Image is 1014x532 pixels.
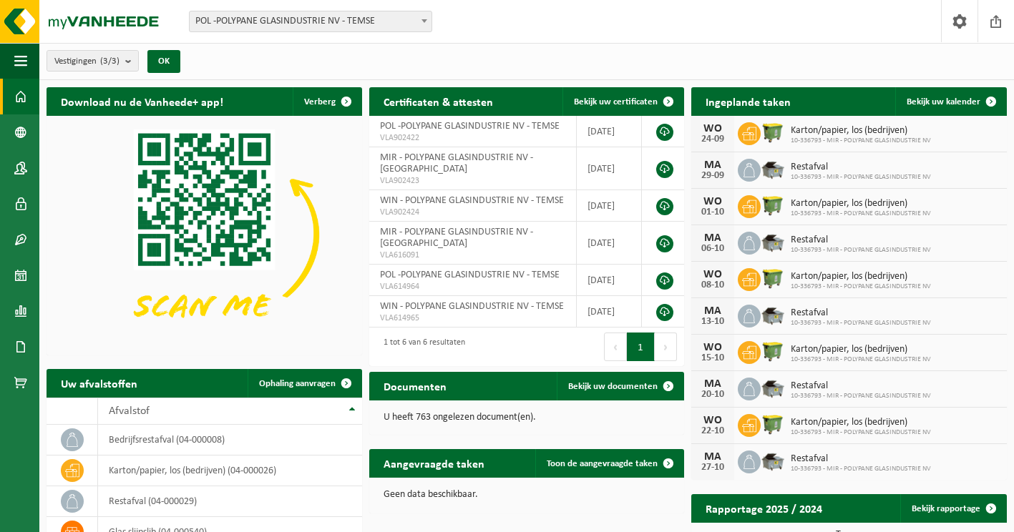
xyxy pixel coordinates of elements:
[557,372,683,400] a: Bekijk uw documenten
[791,319,931,327] span: 10-336793 - MIR - POLYPANE GLASINDUSTRIE NV
[698,134,727,144] div: 24-09
[577,116,642,147] td: [DATE]
[791,173,931,182] span: 10-336793 - MIR - POLYPANE GLASINDUSTRIE NV
[698,123,727,134] div: WO
[791,235,931,246] span: Restafval
[380,270,560,280] span: POL -POLYPANE GLASINDUSTRIE NV - TEMSE
[791,344,931,355] span: Karton/papier, los (bedrijven)
[698,415,727,426] div: WO
[698,207,727,217] div: 01-10
[98,425,361,455] td: bedrijfsrestafval (04-000008)
[791,392,931,400] span: 10-336793 - MIR - POLYPANE GLASINDUSTRIE NV
[791,417,931,428] span: Karton/papier, los (bedrijven)
[791,453,931,465] span: Restafval
[791,355,931,364] span: 10-336793 - MIR - POLYPANE GLASINDUSTRIE NV
[698,342,727,353] div: WO
[98,455,361,486] td: karton/papier, los (bedrijven) (04-000026)
[109,405,150,417] span: Afvalstof
[47,369,152,397] h2: Uw afvalstoffen
[380,121,560,132] span: POL -POLYPANE GLASINDUSTRIE NV - TEMSE
[698,305,727,317] div: MA
[369,449,499,477] h2: Aangevraagde taken
[761,230,785,254] img: WB-5000-GAL-GY-01
[791,271,931,282] span: Karton/papier, los (bedrijven)
[698,196,727,207] div: WO
[535,449,683,478] a: Toon de aangevraagde taken
[698,244,727,254] div: 06-10
[380,227,533,249] span: MIR - POLYPANE GLASINDUSTRIE NV - [GEOGRAPHIC_DATA]
[791,282,931,291] span: 10-336793 - MIR - POLYPANE GLASINDUSTRIE NV
[547,459,658,468] span: Toon de aangevraagde taken
[384,490,671,500] p: Geen data beschikbaar.
[791,246,931,255] span: 10-336793 - MIR - POLYPANE GLASINDUSTRIE NV
[574,97,658,107] span: Bekijk uw certificaten
[761,302,785,327] img: WB-5000-GAL-GY-01
[791,210,931,218] span: 10-336793 - MIR - POLYPANE GLASINDUSTRIE NV
[259,379,336,388] span: Ophaling aanvragen
[54,51,120,72] span: Vestigingen
[761,120,785,144] img: WB-1100-HPE-GN-50
[604,332,627,361] button: Previous
[380,207,566,218] span: VLA902424
[907,97,980,107] span: Bekijk uw kalender
[655,332,677,361] button: Next
[577,265,642,296] td: [DATE]
[577,147,642,190] td: [DATE]
[47,50,139,72] button: Vestigingen(3/3)
[304,97,336,107] span: Verberg
[380,195,564,206] span: WIN - POLYPANE GLASINDUSTRIE NV - TEMSE
[562,87,683,116] a: Bekijk uw certificaten
[376,331,465,363] div: 1 tot 6 van 6 resultaten
[384,413,671,423] p: U heeft 763 ongelezen document(en).
[791,380,931,392] span: Restafval
[577,222,642,265] td: [DATE]
[369,87,507,115] h2: Certificaten & attesten
[698,426,727,436] div: 22-10
[791,428,931,437] span: 10-336793 - MIR - POLYPANE GLASINDUSTRIE NV
[761,448,785,473] img: WB-5000-GAL-GY-01
[791,125,931,137] span: Karton/papier, los (bedrijven)
[761,266,785,290] img: WB-1100-HPE-GN-50
[293,87,361,116] button: Verberg
[380,281,566,292] span: VLA614964
[380,152,533,174] span: MIR - POLYPANE GLASINDUSTRIE NV - [GEOGRAPHIC_DATA]
[900,494,1005,523] a: Bekijk rapportage
[577,296,642,327] td: [DATE]
[698,317,727,327] div: 13-10
[698,390,727,400] div: 20-10
[761,193,785,217] img: WB-1100-HPE-GN-50
[761,412,785,436] img: WB-1100-HPE-GN-50
[147,50,180,73] button: OK
[691,87,805,115] h2: Ingeplande taken
[369,372,461,400] h2: Documenten
[761,339,785,363] img: WB-1100-HPE-GN-50
[698,451,727,463] div: MA
[380,250,566,261] span: VLA616091
[791,465,931,473] span: 10-336793 - MIR - POLYPANE GLASINDUSTRIE NV
[380,301,564,312] span: WIN - POLYPANE GLASINDUSTRIE NV - TEMSE
[698,159,727,171] div: MA
[791,198,931,210] span: Karton/papier, los (bedrijven)
[698,171,727,181] div: 29-09
[7,501,239,532] iframe: chat widget
[190,11,432,31] span: POL -POLYPANE GLASINDUSTRIE NV - TEMSE
[100,56,120,66] count: (3/3)
[248,369,361,398] a: Ophaling aanvragen
[895,87,1005,116] a: Bekijk uw kalender
[698,280,727,290] div: 08-10
[698,269,727,280] div: WO
[698,232,727,244] div: MA
[761,375,785,400] img: WB-5000-GAL-GY-01
[380,132,566,144] span: VLA902422
[791,162,931,173] span: Restafval
[380,312,566,324] span: VLA614965
[791,137,931,145] span: 10-336793 - MIR - POLYPANE GLASINDUSTRIE NV
[189,11,432,32] span: POL -POLYPANE GLASINDUSTRIE NV - TEMSE
[698,353,727,363] div: 15-10
[380,175,566,187] span: VLA902423
[577,190,642,222] td: [DATE]
[761,157,785,181] img: WB-5000-GAL-GY-01
[627,332,655,361] button: 1
[698,378,727,390] div: MA
[691,494,837,522] h2: Rapportage 2025 / 2024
